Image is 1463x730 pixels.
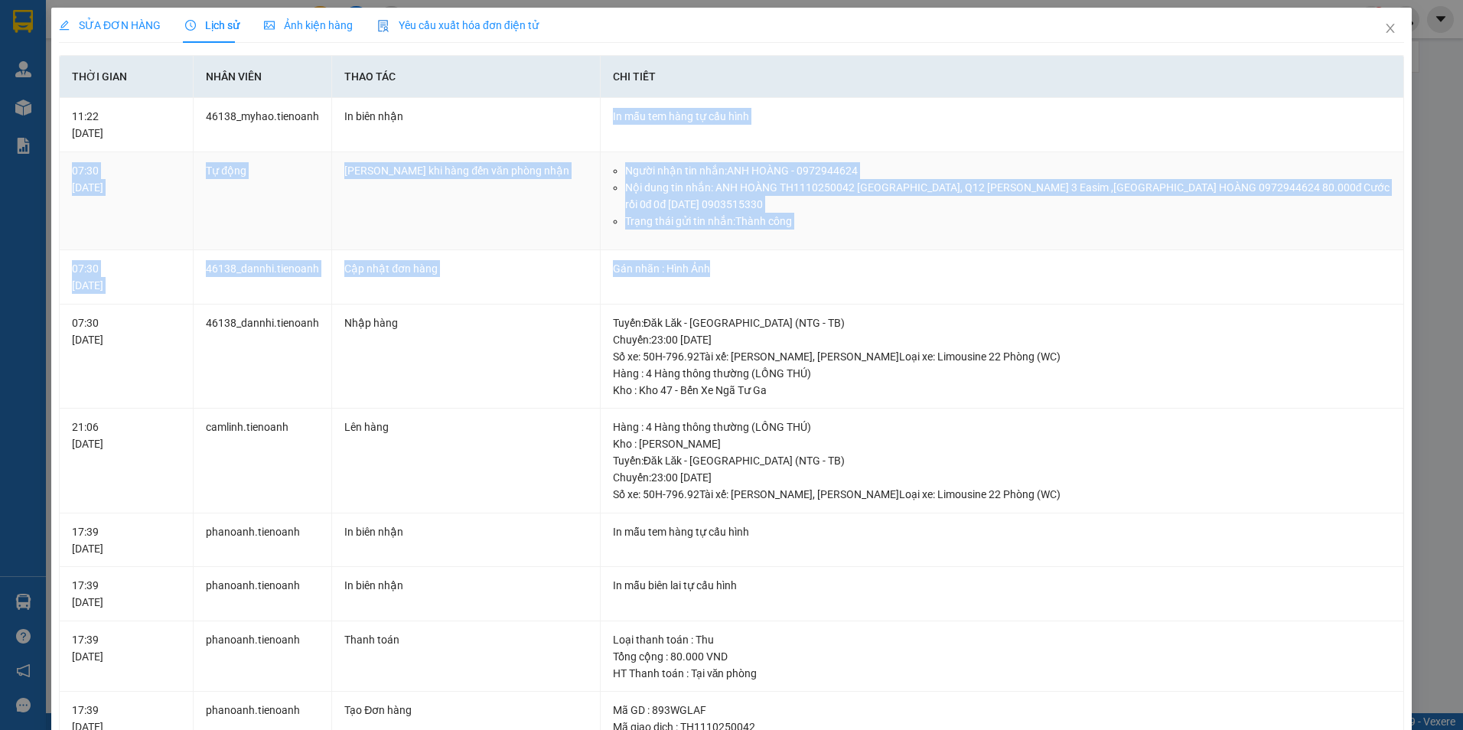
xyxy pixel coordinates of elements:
span: edit [59,20,70,31]
div: Lên hàng [344,419,587,435]
div: Kho : Kho 47 - Bến Xe Ngã Tư Ga [613,382,1391,399]
th: Nhân viên [194,56,332,98]
div: Thanh toán [344,631,587,648]
div: Nhập hàng [344,314,587,331]
td: camlinh.tienoanh [194,409,332,513]
div: In mẫu tem hàng tự cấu hình [613,108,1391,125]
th: Thao tác [332,56,600,98]
div: Tuyến : Đăk Lăk - [GEOGRAPHIC_DATA] (NTG - TB) Chuyến: 23:00 [DATE] Số xe: 50H-796.92 Tài xế: [PE... [613,452,1391,503]
span: clock-circle [185,20,196,31]
th: Chi tiết [601,56,1404,98]
div: In mẫu biên lai tự cấu hình [613,577,1391,594]
span: Lịch sử [185,19,239,31]
span: picture [264,20,275,31]
button: Close [1369,8,1412,51]
div: 07:30 [DATE] [72,314,181,348]
div: 17:39 [DATE] [72,631,181,665]
div: Tạo Đơn hàng [344,702,587,719]
div: Cập nhật đơn hàng [344,260,587,277]
div: In biên nhận [344,523,587,540]
div: 07:30 [DATE] [72,260,181,294]
img: icon [377,20,389,32]
span: close [1384,22,1396,34]
span: Yêu cầu xuất hóa đơn điện tử [377,19,539,31]
td: 46138_dannhi.tienoanh [194,305,332,409]
div: Mã GD : 893WGLAF [613,702,1391,719]
td: phanoanh.tienoanh [194,513,332,568]
div: HT Thanh toán : Tại văn phòng [613,665,1391,682]
td: phanoanh.tienoanh [194,621,332,693]
div: 17:39 [DATE] [72,577,181,611]
div: Hàng : 4 Hàng thông thường (LỒNG THÚ) [613,419,1391,435]
span: SỬA ĐƠN HÀNG [59,19,161,31]
td: Tự động [194,152,332,251]
li: Nội dung tin nhắn: ANH HOÀNG TH1110250042 [GEOGRAPHIC_DATA], Q12 [PERSON_NAME] 3 Easim ,[GEOGRAPH... [625,179,1391,213]
div: [PERSON_NAME] khi hàng đến văn phòng nhận [344,162,587,179]
div: Loại thanh toán : Thu [613,631,1391,648]
div: Tuyến : Đăk Lăk - [GEOGRAPHIC_DATA] (NTG - TB) Chuyến: 23:00 [DATE] Số xe: 50H-796.92 Tài xế: [PE... [613,314,1391,365]
div: In biên nhận [344,108,587,125]
td: phanoanh.tienoanh [194,567,332,621]
td: 46138_dannhi.tienoanh [194,250,332,305]
th: Thời gian [60,56,194,98]
div: Kho : [PERSON_NAME] [613,435,1391,452]
div: Hàng : 4 Hàng thông thường (LỒNG THÚ) [613,365,1391,382]
div: Tổng cộng : 80.000 VND [613,648,1391,665]
li: Trạng thái gửi tin nhắn: Thành công [625,213,1391,230]
span: Ảnh kiện hàng [264,19,353,31]
div: In biên nhận [344,577,587,594]
div: 11:22 [DATE] [72,108,181,142]
td: 46138_myhao.tienoanh [194,98,332,152]
div: 21:06 [DATE] [72,419,181,452]
div: 17:39 [DATE] [72,523,181,557]
div: Gán nhãn : Hình Ảnh [613,260,1391,277]
div: In mẫu tem hàng tự cấu hình [613,523,1391,540]
div: 07:30 [DATE] [72,162,181,196]
li: Người nhận tin nhắn: ANH HOÀNG - 0972944624 [625,162,1391,179]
